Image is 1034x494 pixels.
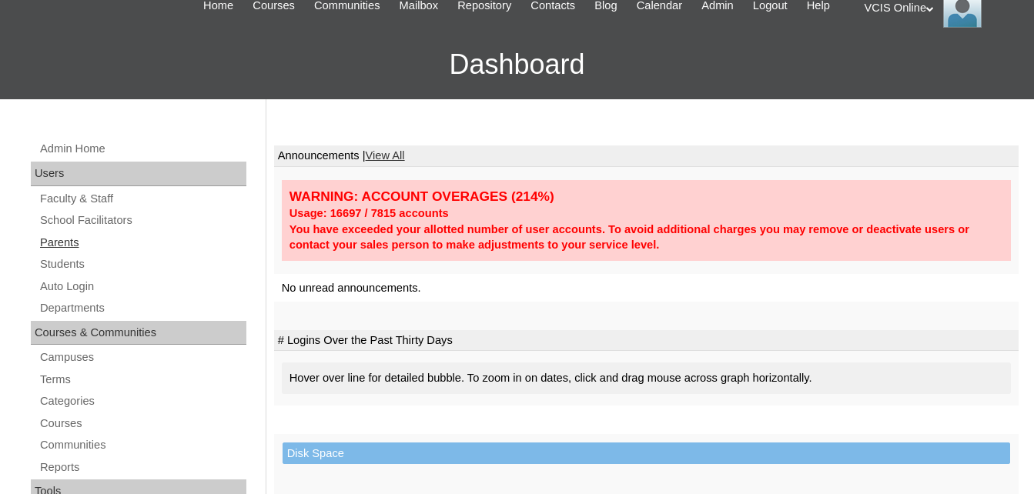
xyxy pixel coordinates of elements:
[38,392,246,411] a: Categories
[274,274,1019,302] td: No unread announcements.
[289,188,1003,205] div: WARNING: ACCOUNT OVERAGES (214%)
[38,458,246,477] a: Reports
[38,233,246,252] a: Parents
[8,30,1026,99] h3: Dashboard
[31,162,246,186] div: Users
[38,139,246,159] a: Admin Home
[31,321,246,345] div: Courses & Communities
[274,145,1019,167] td: Announcements |
[38,414,246,433] a: Courses
[282,362,1011,394] div: Hover over line for detailed bubble. To zoom in on dates, click and drag mouse across graph horiz...
[38,348,246,367] a: Campuses
[38,255,246,274] a: Students
[283,442,1010,465] td: Disk Space
[289,222,1003,253] div: You have exceeded your allotted number of user accounts. To avoid additional charges you may remo...
[289,207,449,219] strong: Usage: 16697 / 7815 accounts
[38,299,246,318] a: Departments
[366,149,405,162] a: View All
[38,211,246,230] a: School Facilitators
[38,277,246,296] a: Auto Login
[38,189,246,209] a: Faculty & Staff
[274,330,1019,352] td: # Logins Over the Past Thirty Days
[38,370,246,389] a: Terms
[38,436,246,455] a: Communities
